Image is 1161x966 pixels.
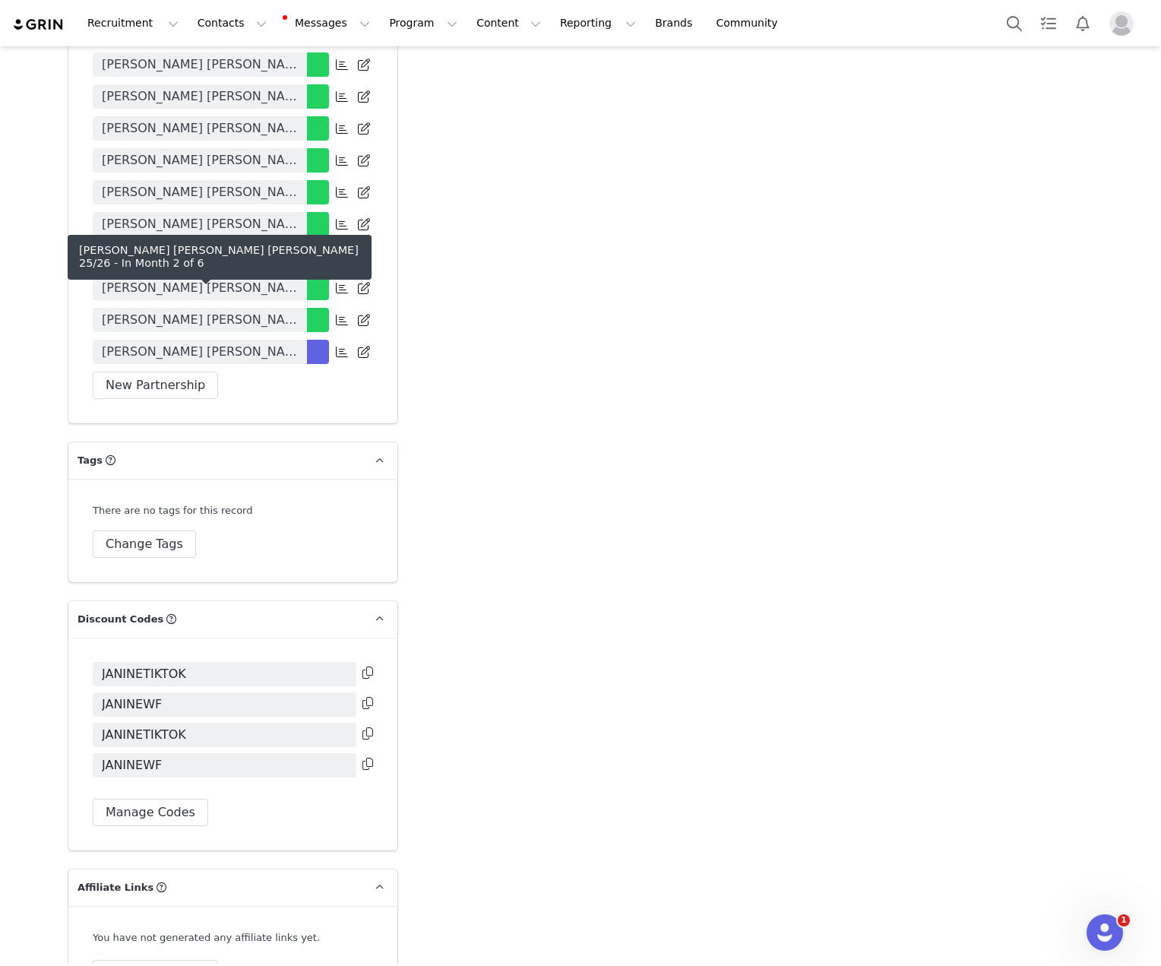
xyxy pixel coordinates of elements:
[380,6,467,40] button: Program
[102,151,298,169] span: [PERSON_NAME] [PERSON_NAME] [PERSON_NAME] August Sale Collab
[93,308,307,332] a: [PERSON_NAME] [PERSON_NAME] [PERSON_NAME] 2025
[1100,11,1149,36] button: Profile
[79,244,360,271] div: [PERSON_NAME] [PERSON_NAME] [PERSON_NAME] 25/26 - In Month 2 of 6
[93,212,307,236] a: [PERSON_NAME] [PERSON_NAME] [PERSON_NAME] [DATE][DATE] 2024
[93,180,307,204] a: [PERSON_NAME] [PERSON_NAME] [PERSON_NAME] [DATE]-[DATE]
[93,276,307,300] a: [PERSON_NAME] [PERSON_NAME] [PERSON_NAME] Yacht Club
[102,183,298,201] span: [PERSON_NAME] [PERSON_NAME] [PERSON_NAME] [DATE]-[DATE]
[467,6,550,40] button: Content
[102,665,186,683] span: JANINETIKTOK
[93,531,196,558] button: Change Tags
[102,215,298,233] span: [PERSON_NAME] [PERSON_NAME] [PERSON_NAME] [DATE][DATE] 2024
[102,726,186,744] span: JANINETIKTOK
[93,930,373,945] div: You have not generated any affiliate links yet.
[102,695,162,714] span: JANINEWF
[1032,6,1065,40] a: Tasks
[78,880,153,895] span: Affiliate Links
[102,279,298,297] span: [PERSON_NAME] [PERSON_NAME] [PERSON_NAME] Yacht Club
[102,55,298,74] span: [PERSON_NAME] [PERSON_NAME] [PERSON_NAME] 2024
[1109,11,1134,36] img: placeholder-profile.jpg
[707,6,794,40] a: Community
[1066,6,1099,40] button: Notifications
[93,503,252,518] div: There are no tags for this record
[93,148,307,173] a: [PERSON_NAME] [PERSON_NAME] [PERSON_NAME] August Sale Collab
[78,453,103,468] span: Tags
[998,6,1031,40] button: Search
[93,116,307,141] a: [PERSON_NAME] [PERSON_NAME] [PERSON_NAME] Sale
[93,84,307,109] a: [PERSON_NAME] [PERSON_NAME] [PERSON_NAME] [DATE] - [DATE]
[102,311,298,329] span: [PERSON_NAME] [PERSON_NAME] [PERSON_NAME] 2025
[102,756,162,774] span: JANINEWF
[646,6,706,40] a: Brands
[102,119,298,138] span: [PERSON_NAME] [PERSON_NAME] [PERSON_NAME] Sale
[551,6,645,40] button: Reporting
[102,87,298,106] span: [PERSON_NAME] [PERSON_NAME] [PERSON_NAME] [DATE] - [DATE]
[93,340,307,364] a: [PERSON_NAME] [PERSON_NAME] [PERSON_NAME] 25/26
[12,17,65,32] img: grin logo
[93,372,218,399] button: New Partnership
[102,343,298,361] span: [PERSON_NAME] [PERSON_NAME] [PERSON_NAME] 25/26
[1118,914,1130,926] span: 1
[188,6,276,40] button: Contacts
[93,799,208,826] button: Manage Codes
[1087,914,1123,951] iframe: Intercom live chat
[93,52,307,77] a: [PERSON_NAME] [PERSON_NAME] [PERSON_NAME] 2024
[277,6,379,40] button: Messages
[78,6,188,40] button: Recruitment
[78,612,163,627] span: Discount Codes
